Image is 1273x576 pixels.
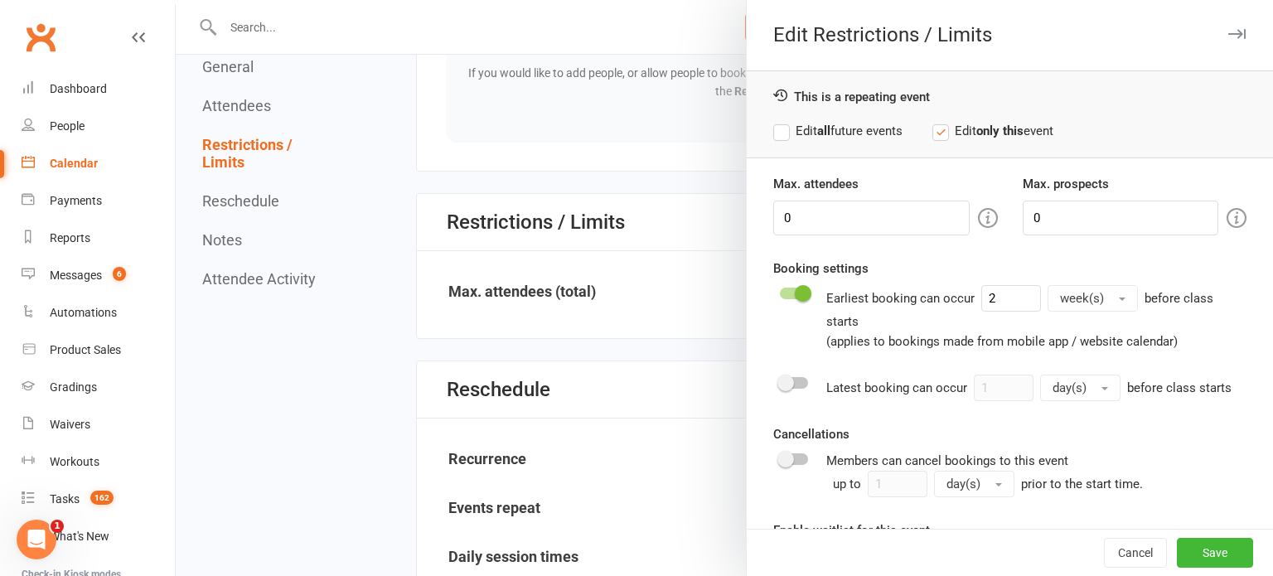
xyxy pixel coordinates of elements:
[50,306,117,319] div: Automations
[50,455,99,468] div: Workouts
[976,123,1024,138] strong: only this
[50,119,85,133] div: People
[50,157,98,170] div: Calendar
[946,477,980,491] span: day(s)
[817,123,830,138] strong: all
[773,520,930,540] label: Enable waitlist for this event
[22,332,175,369] a: Product Sales
[51,520,64,533] span: 1
[22,369,175,406] a: Gradings
[22,481,175,518] a: Tasks 162
[1021,477,1143,491] span: prior to the start time.
[50,269,102,282] div: Messages
[826,375,1232,401] div: Latest booking can occur
[50,343,121,356] div: Product Sales
[50,82,107,95] div: Dashboard
[22,70,175,108] a: Dashboard
[22,182,175,220] a: Payments
[1040,375,1121,401] button: day(s)
[50,418,90,431] div: Waivers
[50,530,109,543] div: What's New
[1053,380,1087,395] span: day(s)
[747,23,1273,46] div: Edit Restrictions / Limits
[773,259,869,278] label: Booking settings
[22,257,175,294] a: Messages 6
[826,285,1246,351] div: Earliest booking can occur
[22,220,175,257] a: Reports
[90,491,114,505] span: 162
[20,17,61,58] a: Clubworx
[1104,538,1167,568] button: Cancel
[773,121,903,141] label: Edit future events
[1023,174,1109,194] label: Max. prospects
[22,108,175,145] a: People
[17,520,56,559] iframe: Intercom live chat
[50,492,80,506] div: Tasks
[826,451,1246,497] div: Members can cancel bookings to this event
[1127,380,1232,395] span: before class starts
[826,291,1213,349] span: before class starts (applies to bookings made from mobile app / website calendar)
[1060,291,1104,306] span: week(s)
[934,471,1014,497] button: day(s)
[773,88,1246,104] div: This is a repeating event
[773,424,849,444] label: Cancellations
[932,121,1053,141] label: Edit event
[50,380,97,394] div: Gradings
[22,294,175,332] a: Automations
[22,518,175,555] a: What's New
[833,471,1014,497] div: up to
[50,194,102,207] div: Payments
[50,231,90,244] div: Reports
[22,443,175,481] a: Workouts
[22,145,175,182] a: Calendar
[773,174,859,194] label: Max. attendees
[1177,538,1253,568] button: Save
[22,406,175,443] a: Waivers
[1048,285,1138,312] button: week(s)
[113,267,126,281] span: 6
